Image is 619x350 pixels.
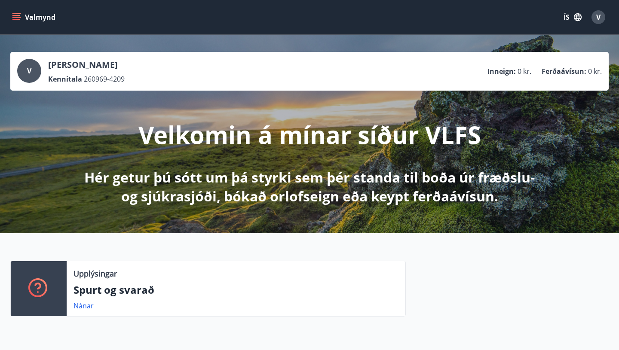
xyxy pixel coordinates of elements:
[518,67,531,76] span: 0 kr.
[48,59,125,71] p: [PERSON_NAME]
[74,268,117,279] p: Upplýsingar
[83,168,536,206] p: Hér getur þú sótt um þá styrki sem þér standa til boða úr fræðslu- og sjúkrasjóði, bókað orlofsei...
[27,66,31,76] span: V
[138,118,481,151] p: Velkomin á mínar síður VLFS
[487,67,516,76] p: Inneign :
[84,74,125,84] span: 260969-4209
[74,283,398,297] p: Spurt og svarað
[559,9,586,25] button: ÍS
[74,301,94,310] a: Nánar
[10,9,59,25] button: menu
[542,67,586,76] p: Ferðaávísun :
[48,74,82,84] p: Kennitala
[588,67,602,76] span: 0 kr.
[596,12,601,22] span: V
[588,7,609,27] button: V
